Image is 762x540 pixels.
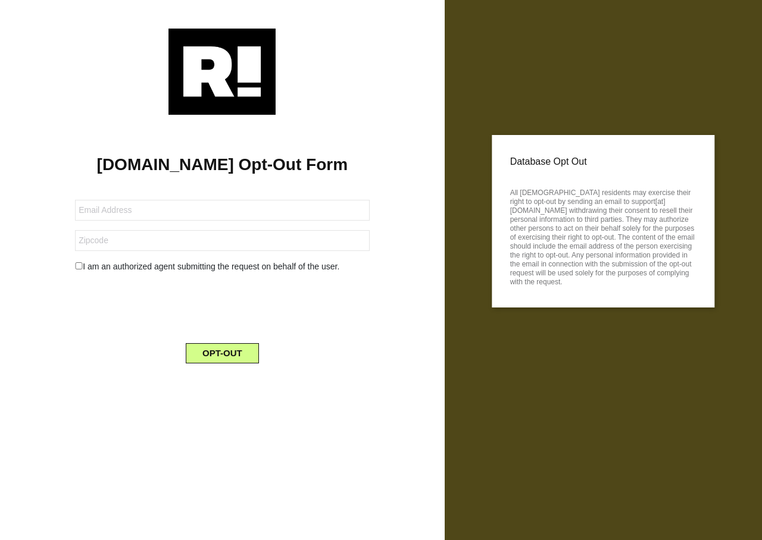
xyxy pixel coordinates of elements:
[75,230,369,251] input: Zipcode
[510,153,697,171] p: Database Opt Out
[186,343,259,363] button: OPT-OUT
[18,155,427,175] h1: [DOMAIN_NAME] Opt-Out Form
[75,200,369,221] input: Email Address
[168,29,276,115] img: Retention.com
[66,260,378,273] div: I am an authorized agent submitting the request on behalf of the user.
[510,185,697,287] p: All [DEMOGRAPHIC_DATA] residents may exercise their right to opt-out by sending an email to suppo...
[132,282,313,329] iframe: reCAPTCHA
